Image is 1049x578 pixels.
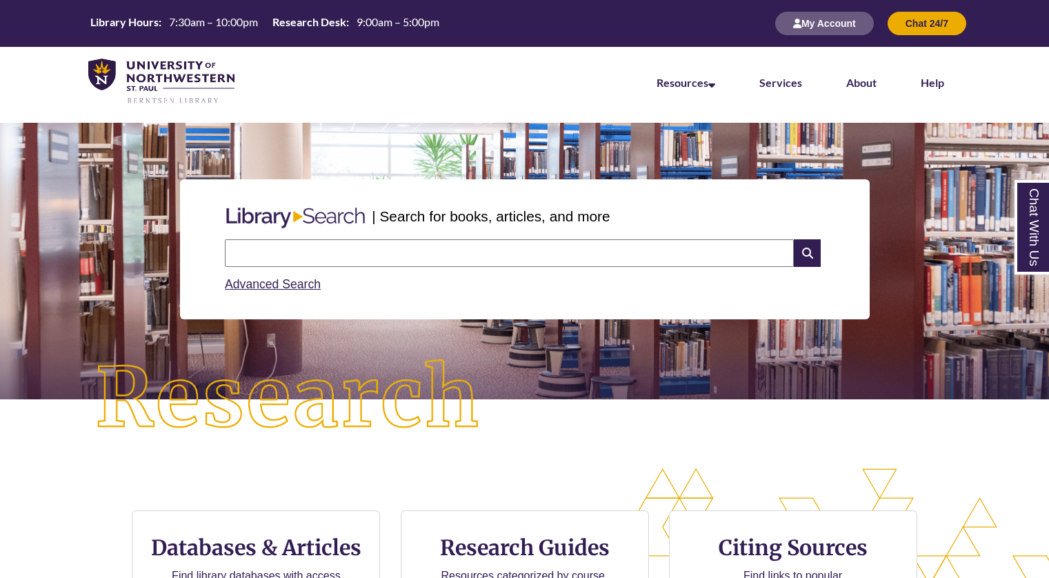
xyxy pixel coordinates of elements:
[143,535,368,561] h3: Databases & Articles
[709,535,877,561] h3: Citing Sources
[888,12,966,35] button: Chat 24/7
[888,17,966,29] a: Chat 24/7
[88,59,234,105] img: UNWSP Library Logo
[169,15,258,28] span: 7:30am – 10:00pm
[85,14,445,33] a: Hours Today
[225,277,321,291] a: Advanced Search
[921,76,944,89] a: Help
[85,14,163,30] th: Library Hours:
[759,76,802,89] a: Services
[775,12,874,35] button: My Account
[775,17,874,29] a: My Account
[846,76,877,89] a: About
[52,317,524,481] img: Research
[267,14,351,30] th: Research Desk:
[85,14,445,32] table: Hours Today
[219,202,372,234] img: Libary Search
[794,239,820,267] i: Search
[412,535,637,561] h3: Research Guides
[357,15,439,28] span: 9:00am – 5:00pm
[372,206,610,227] p: | Search for books, articles, and more
[657,76,715,89] a: Resources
